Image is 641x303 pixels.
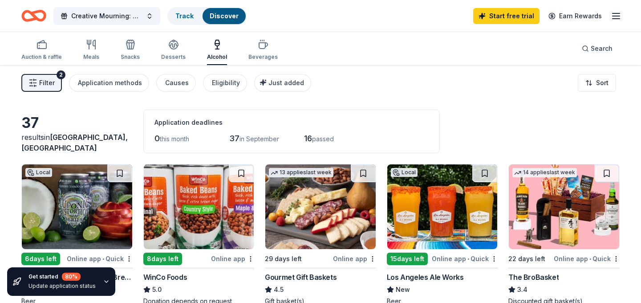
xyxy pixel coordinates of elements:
a: Home [21,5,46,26]
div: 22 days left [508,254,545,264]
button: Sort [578,74,616,92]
button: Filter2 [21,74,62,92]
div: Get started [28,273,96,281]
button: Meals [83,36,99,65]
div: 13 applies last week [269,168,333,177]
img: Image for The BroBasket [509,164,619,249]
div: 14 applies last week [512,168,577,177]
img: Image for Gourmet Gift Baskets [265,164,376,249]
button: TrackDiscover [167,7,247,25]
span: Search [591,43,613,54]
span: in [21,133,128,152]
button: Just added [254,74,311,92]
div: The BroBasket [508,272,559,283]
a: Discover [210,12,239,20]
span: Creative Mourning: Grief Support Arts Workshops [71,11,142,21]
button: Eligibility [203,74,247,92]
div: Application methods [78,78,142,88]
div: Auction & raffle [21,53,62,61]
button: Desserts [161,36,186,65]
div: Causes [165,78,189,88]
span: passed [312,135,334,143]
img: Image for Los Angeles Ale Works [387,164,498,249]
span: • [102,255,104,262]
span: • [467,255,469,262]
button: Beverages [248,36,278,65]
div: results [21,132,133,153]
img: Image for WinCo Foods [144,164,254,249]
div: Online app Quick [67,253,133,264]
div: 80 % [62,273,81,281]
button: Application methods [69,74,149,92]
span: • [589,255,591,262]
div: Online app Quick [432,253,498,264]
div: Local [391,168,418,177]
button: Creative Mourning: Grief Support Arts Workshops [53,7,160,25]
div: Online app [333,253,376,264]
div: WinCo Foods [143,272,187,283]
div: Local [25,168,52,177]
div: Online app Quick [554,253,620,264]
div: Application deadlines [154,117,429,128]
span: 16 [304,134,312,143]
span: 37 [229,134,239,143]
div: 6 days left [21,253,60,265]
a: Start free trial [473,8,540,24]
button: Auction & raffle [21,36,62,65]
span: 5.0 [152,284,162,295]
div: Update application status [28,283,96,290]
span: [GEOGRAPHIC_DATA], [GEOGRAPHIC_DATA] [21,133,128,152]
span: 0 [154,134,160,143]
div: Online app [211,253,254,264]
div: Desserts [161,53,186,61]
div: Snacks [121,53,140,61]
div: Alcohol [207,53,227,61]
span: Sort [596,78,609,88]
div: 8 days left [143,253,182,265]
div: Meals [83,53,99,61]
div: 29 days left [265,254,302,264]
button: Alcohol [207,36,227,65]
span: 4.5 [274,284,284,295]
button: Causes [156,74,196,92]
button: Search [575,40,620,57]
span: in September [239,135,279,143]
a: Earn Rewards [543,8,607,24]
div: Los Angeles Ale Works [387,272,464,283]
div: 2 [57,70,65,79]
button: Snacks [121,36,140,65]
a: Track [175,12,194,20]
div: 37 [21,114,133,132]
div: Beverages [248,53,278,61]
span: Filter [39,78,55,88]
div: 15 days left [387,253,428,265]
span: New [396,284,410,295]
div: Gourmet Gift Baskets [265,272,337,283]
span: this month [160,135,189,143]
span: 3.4 [517,284,527,295]
img: Image for Firestone Walker Brewing Company [22,164,132,249]
div: Eligibility [212,78,240,88]
span: Just added [268,79,304,86]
